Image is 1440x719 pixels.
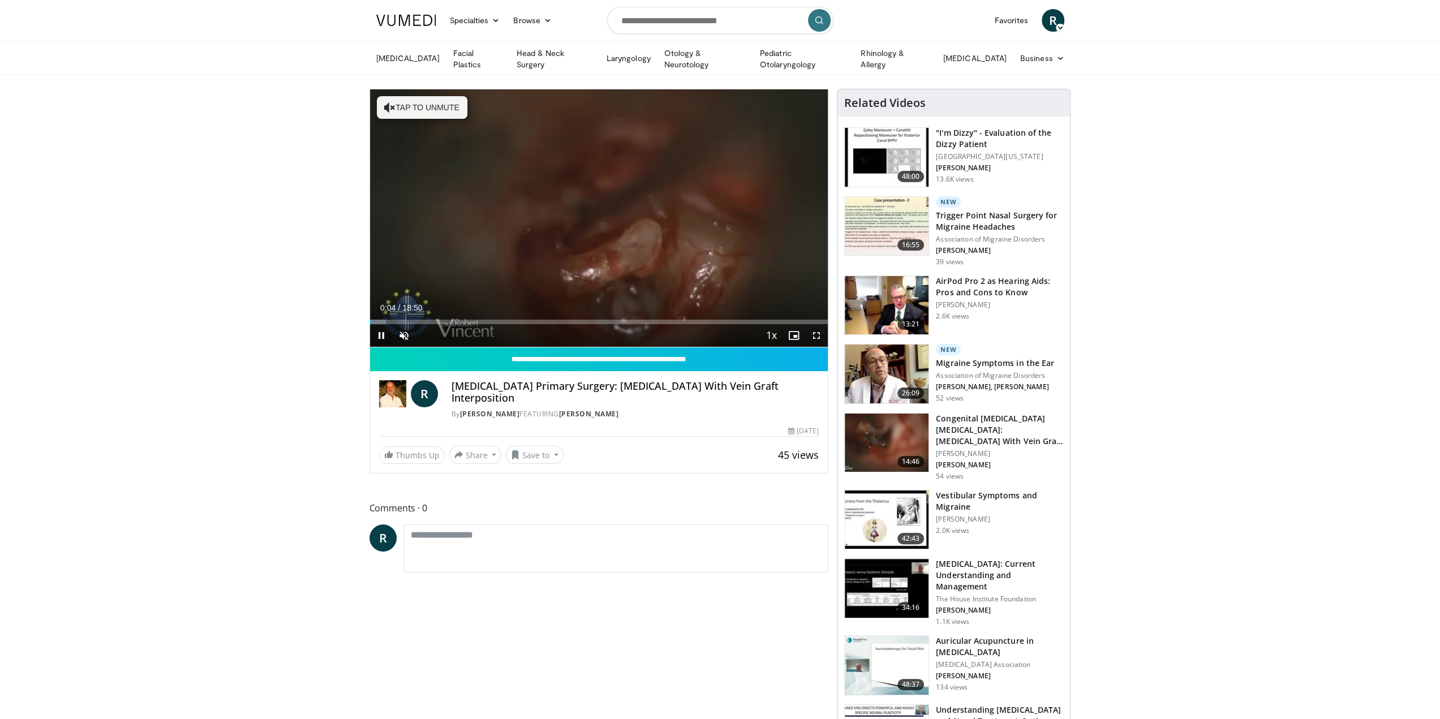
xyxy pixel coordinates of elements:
[446,48,509,70] a: Facial Plastics
[452,409,819,419] div: By FEATURING
[443,9,507,32] a: Specialties
[760,324,783,347] button: Playback Rate
[845,490,929,549] img: 5981515a-14bc-4275-ad5e-7ce3b63924e5.150x105_q85_crop-smart_upscale.jpg
[897,239,925,251] span: 16:55
[936,490,1063,513] h3: Vestibular Symptoms and Migraine
[936,344,961,355] p: New
[559,409,619,419] a: [PERSON_NAME]
[936,382,1054,391] p: [PERSON_NAME], [PERSON_NAME]
[1013,47,1071,70] a: Business
[897,388,925,399] span: 26:09
[607,7,833,34] input: Search topics, interventions
[506,446,564,464] button: Save to
[509,48,599,70] a: Head & Neck Surgery
[380,303,396,312] span: 0:04
[936,312,969,321] p: 2.6K views
[936,235,1063,244] p: Association of Migraine Disorders
[393,324,415,347] button: Unmute
[379,446,445,464] a: Thumbs Up
[988,9,1035,32] a: Favorites
[936,635,1063,658] h3: Auricular Acupuncture in [MEDICAL_DATA]
[936,163,1063,173] p: [PERSON_NAME]
[370,324,393,347] button: Pause
[845,559,929,618] img: f755187e-9586-412e-93dd-c90257a2bcae.150x105_q85_crop-smart_upscale.jpg
[600,47,657,70] a: Laryngology
[449,446,502,464] button: Share
[844,490,1063,550] a: 42:43 Vestibular Symptoms and Migraine [PERSON_NAME] 2.0K views
[936,257,964,266] p: 39 views
[845,345,929,403] img: 8017e85c-b799-48eb-8797-5beb0e975819.150x105_q85_crop-smart_upscale.jpg
[844,558,1063,626] a: 34:16 [MEDICAL_DATA]: Current Understanding and Management The House Institute Foundation [PERSON...
[370,89,828,347] video-js: Video Player
[377,96,467,119] button: Tap to unmute
[897,171,925,182] span: 48:00
[936,606,1063,615] p: [PERSON_NAME]
[845,128,929,187] img: 5373e1fe-18ae-47e7-ad82-0c604b173657.150x105_q85_crop-smart_upscale.jpg
[844,344,1063,404] a: 26:09 New Migraine Symptoms in the Ear Association of Migraine Disorders [PERSON_NAME], [PERSON_N...
[379,380,406,407] img: Dr Robert Vincent
[936,152,1063,161] p: [GEOGRAPHIC_DATA][US_STATE]
[936,472,964,481] p: 54 views
[844,635,1063,695] a: 48:37 Auricular Acupuncture in [MEDICAL_DATA] [MEDICAL_DATA] Association [PERSON_NAME] 134 views
[506,9,558,32] a: Browse
[936,394,964,403] p: 52 views
[936,660,1063,669] p: [MEDICAL_DATA] Association
[897,602,925,613] span: 34:16
[936,515,1063,524] p: [PERSON_NAME]
[936,595,1063,604] p: The House Institute Foundation
[411,380,438,407] a: R
[398,303,401,312] span: /
[897,456,925,467] span: 14:46
[805,324,828,347] button: Fullscreen
[370,320,828,324] div: Progress Bar
[844,413,1063,481] a: 14:46 Congenital [MEDICAL_DATA] [MEDICAL_DATA]: [MEDICAL_DATA] With Vein Graft Interpositi… [PERS...
[369,501,829,515] span: Comments 0
[936,127,1063,150] h3: "I'm Dizzy" - Evaluation of the Dizzy Patient
[369,47,446,70] a: [MEDICAL_DATA]
[936,196,961,208] p: New
[845,636,929,695] img: 4d37ddf6-d4e1-42d7-9429-5d3080d5ce1b.150x105_q85_crop-smart_upscale.jpg
[845,414,929,472] img: e210fff0-48dc-401d-a588-2414379ba01b.150x105_q85_crop-smart_upscale.jpg
[452,380,819,404] h4: [MEDICAL_DATA] Primary Surgery: [MEDICAL_DATA] With Vein Graft Interposition
[897,533,925,544] span: 42:43
[936,246,1063,255] p: [PERSON_NAME]
[788,426,819,436] div: [DATE]
[783,324,805,347] button: Enable picture-in-picture mode
[936,413,1063,447] h3: Congenital [MEDICAL_DATA] [MEDICAL_DATA]: [MEDICAL_DATA] With Vein Graft Interpositi…
[657,48,753,70] a: Otology & Neurotology
[936,47,1013,70] a: [MEDICAL_DATA]
[936,617,969,626] p: 1.1K views
[844,96,926,110] h4: Related Videos
[936,460,1063,470] p: [PERSON_NAME]
[1042,9,1064,32] a: R
[844,196,1063,266] a: 16:55 New Trigger Point Nasal Surgery for Migraine Headaches Association of Migraine Disorders [P...
[369,524,397,552] a: R
[936,683,968,692] p: 134 views
[778,448,819,462] span: 45 views
[936,275,1063,298] h3: AirPod Pro 2 as Hearing Aids: Pros and Cons to Know
[753,48,854,70] a: Pediatric Otolaryngology
[936,210,1063,233] h3: Trigger Point Nasal Surgery for Migraine Headaches
[936,449,1063,458] p: [PERSON_NAME]
[897,318,925,330] span: 13:21
[936,371,1054,380] p: Association of Migraine Disorders
[936,358,1054,369] h3: Migraine Symptoms in the Ear
[936,558,1063,592] h3: [MEDICAL_DATA]: Current Understanding and Management
[845,197,929,256] img: fb121519-7efd-4119-8941-0107c5611251.150x105_q85_crop-smart_upscale.jpg
[376,15,436,26] img: VuMedi Logo
[936,300,1063,309] p: [PERSON_NAME]
[460,409,520,419] a: [PERSON_NAME]
[897,679,925,690] span: 48:37
[936,671,1063,681] p: [PERSON_NAME]
[402,303,422,312] span: 18:50
[845,276,929,335] img: a78774a7-53a7-4b08-bcf0-1e3aa9dc638f.150x105_q85_crop-smart_upscale.jpg
[844,275,1063,335] a: 13:21 AirPod Pro 2 as Hearing Aids: Pros and Cons to Know [PERSON_NAME] 2.6K views
[844,127,1063,187] a: 48:00 "I'm Dizzy" - Evaluation of the Dizzy Patient [GEOGRAPHIC_DATA][US_STATE] [PERSON_NAME] 13....
[936,526,969,535] p: 2.0K views
[936,175,973,184] p: 13.6K views
[854,48,936,70] a: Rhinology & Allergy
